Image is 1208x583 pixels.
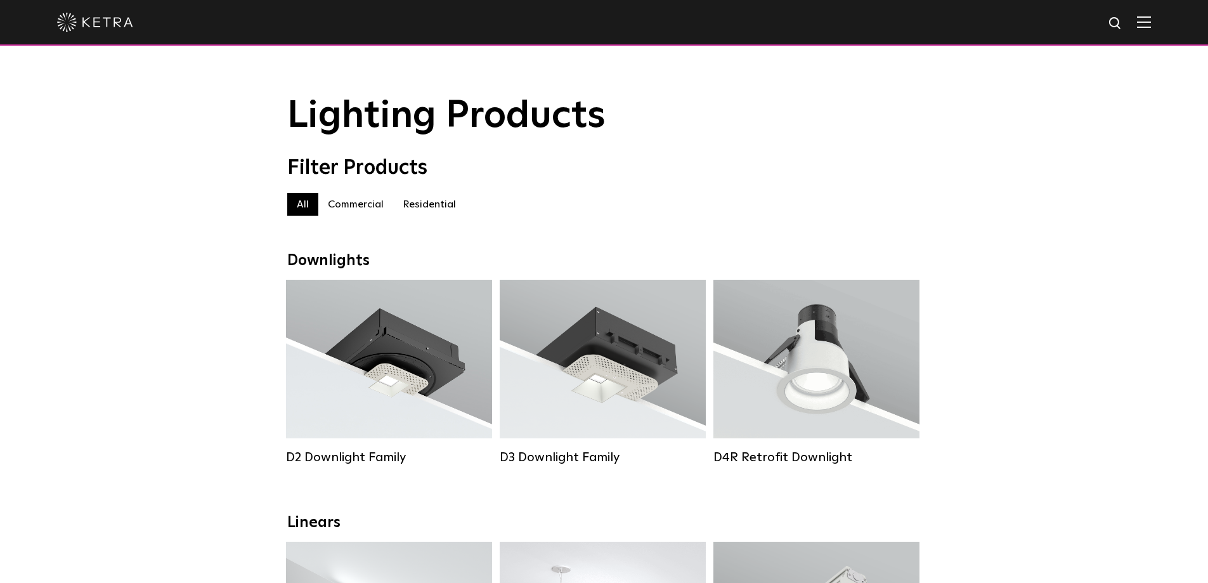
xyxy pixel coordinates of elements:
[287,252,921,270] div: Downlights
[500,280,706,471] a: D3 Downlight Family Lumen Output:700 / 900 / 1100Colors:White / Black / Silver / Bronze / Paintab...
[318,193,393,216] label: Commercial
[286,450,492,465] div: D2 Downlight Family
[1108,16,1124,32] img: search icon
[287,156,921,180] div: Filter Products
[287,193,318,216] label: All
[287,514,921,532] div: Linears
[57,13,133,32] img: ketra-logo-2019-white
[393,193,465,216] label: Residential
[286,280,492,471] a: D2 Downlight Family Lumen Output:1200Colors:White / Black / Gloss Black / Silver / Bronze / Silve...
[713,280,919,471] a: D4R Retrofit Downlight Lumen Output:800Colors:White / BlackBeam Angles:15° / 25° / 40° / 60°Watta...
[500,450,706,465] div: D3 Downlight Family
[713,450,919,465] div: D4R Retrofit Downlight
[287,97,606,135] span: Lighting Products
[1137,16,1151,28] img: Hamburger%20Nav.svg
